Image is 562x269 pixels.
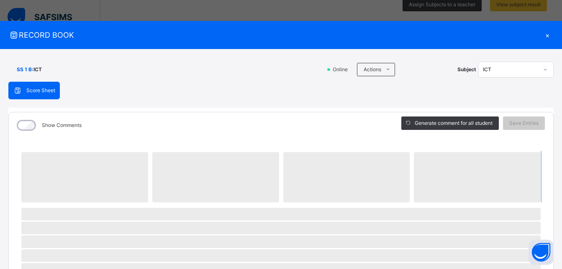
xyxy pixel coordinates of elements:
div: × [541,29,554,41]
span: ‌ [21,222,541,234]
span: Score Sheet [26,87,55,94]
span: ‌ [21,208,541,220]
span: Generate comment for all student [415,119,493,127]
span: SS 1 B : [17,66,33,73]
span: ‌ [21,152,148,202]
div: ICT [483,66,538,73]
span: RECORD BOOK [8,29,541,41]
label: Show Comments [42,122,82,129]
button: Open asap [529,240,554,265]
span: ‌ [283,152,410,202]
span: ‌ [152,152,279,202]
span: Online [332,66,353,73]
span: Actions [364,66,381,73]
span: ‌ [414,152,541,202]
span: Subject [457,66,476,73]
span: ICT [33,66,42,73]
span: ‌ [21,235,541,248]
span: ‌ [21,249,541,262]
